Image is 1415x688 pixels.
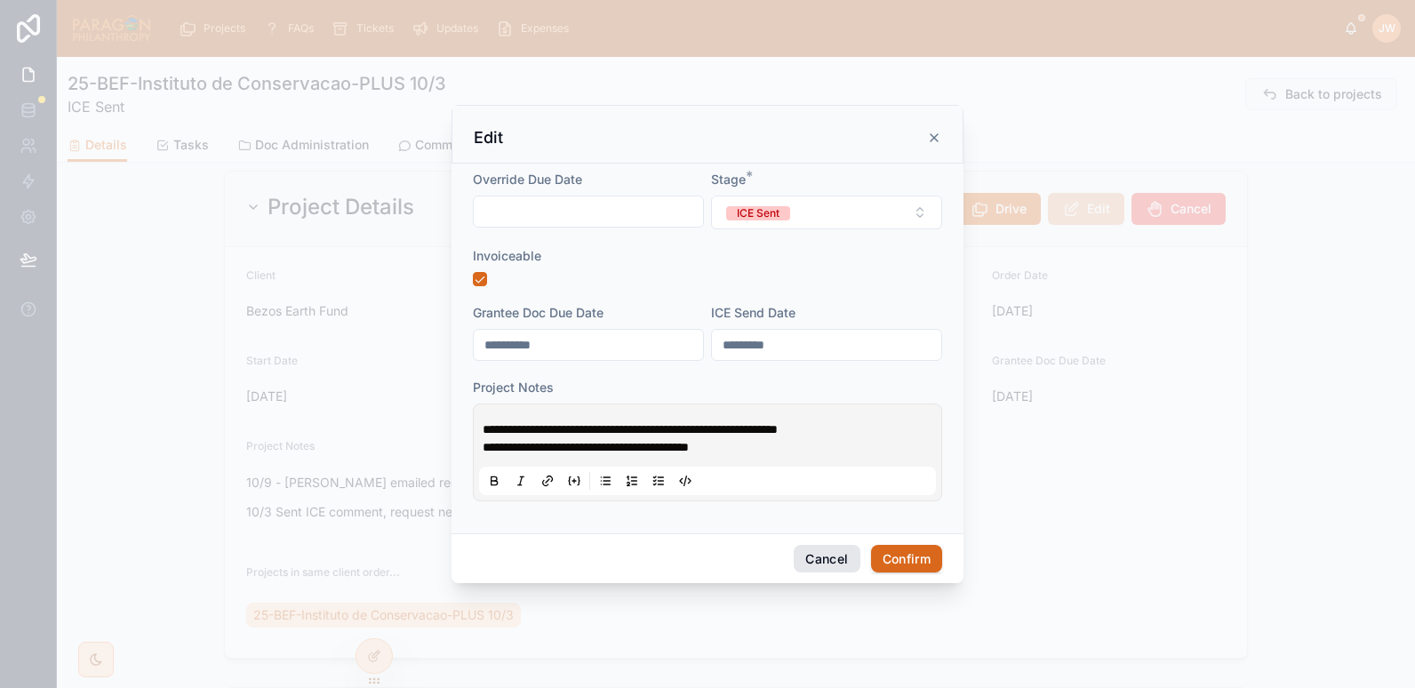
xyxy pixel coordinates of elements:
button: Select Button [711,196,942,229]
span: Project Notes [473,380,554,395]
div: ICE Sent [737,206,779,220]
h3: Edit [474,127,503,148]
span: Override Due Date [473,172,582,187]
span: ICE Send Date [711,305,795,320]
button: Cancel [794,545,859,573]
span: Invoiceable [473,248,541,263]
span: Stage [711,172,746,187]
button: Confirm [871,545,942,573]
span: Grantee Doc Due Date [473,305,604,320]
